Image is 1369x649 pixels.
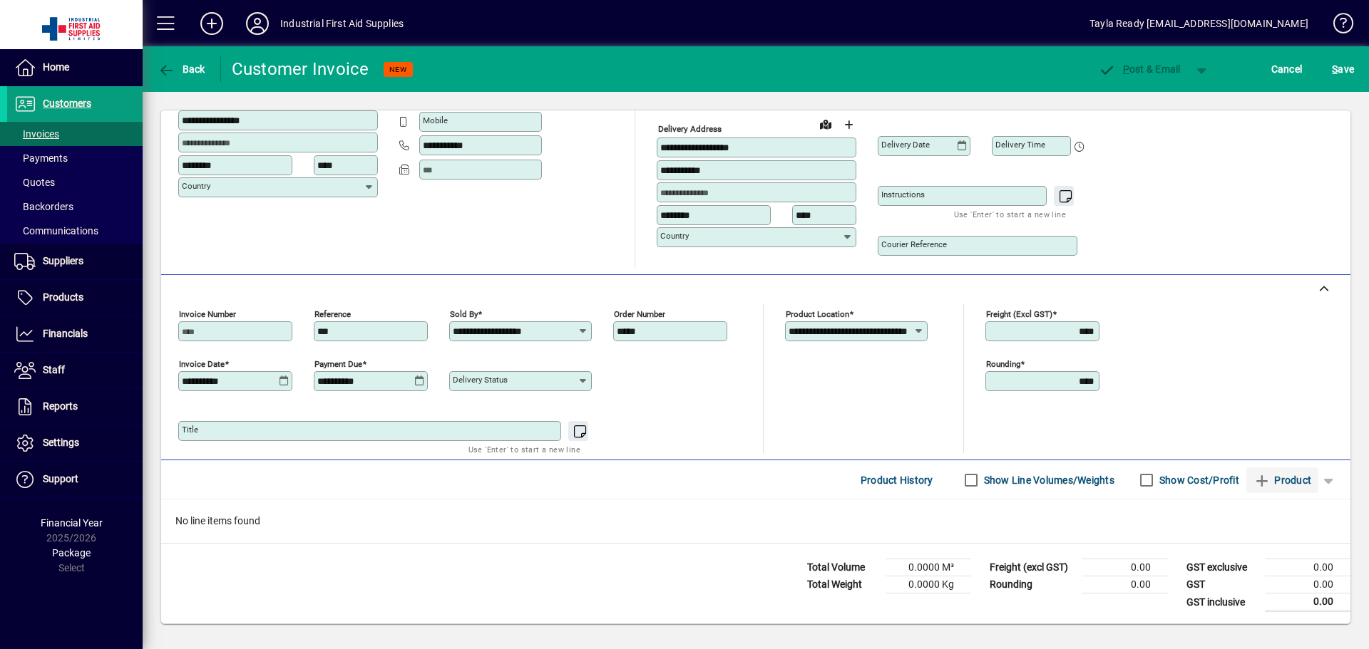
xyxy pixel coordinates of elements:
[161,499,1350,543] div: No line items found
[7,280,143,316] a: Products
[800,576,886,593] td: Total Weight
[41,517,103,529] span: Financial Year
[981,473,1114,487] label: Show Line Volumes/Weights
[423,115,448,125] mat-label: Mobile
[7,462,143,497] a: Support
[43,473,78,484] span: Support
[43,291,83,303] span: Products
[43,61,69,73] span: Home
[800,559,886,576] td: Total Volume
[881,239,947,249] mat-label: Courier Reference
[7,389,143,425] a: Reports
[14,128,59,140] span: Invoices
[7,194,143,219] a: Backorders
[43,98,91,109] span: Customers
[1082,576,1168,593] td: 0.00
[660,231,689,241] mat-label: Country
[986,359,1020,369] mat-label: Rounding
[179,309,236,319] mat-label: Invoice number
[158,63,205,75] span: Back
[189,11,235,36] button: Add
[1265,559,1350,576] td: 0.00
[1328,56,1358,82] button: Save
[986,309,1052,319] mat-label: Freight (excl GST)
[7,122,143,146] a: Invoices
[886,576,971,593] td: 0.0000 Kg
[995,140,1045,150] mat-label: Delivery time
[1332,63,1338,75] span: S
[43,328,88,339] span: Financials
[855,467,939,493] button: Product History
[14,177,55,188] span: Quotes
[614,309,665,319] mat-label: Order number
[154,56,209,82] button: Back
[983,576,1082,593] td: Rounding
[182,181,210,191] mat-label: Country
[1179,593,1265,611] td: GST inclusive
[7,244,143,279] a: Suppliers
[182,425,198,435] mat-label: Title
[14,225,98,237] span: Communications
[1265,593,1350,611] td: 0.00
[881,140,930,150] mat-label: Delivery date
[453,375,508,385] mat-label: Delivery status
[7,146,143,170] a: Payments
[389,65,407,74] span: NEW
[7,170,143,194] a: Quotes
[1323,3,1351,49] a: Knowledge Base
[983,559,1082,576] td: Freight (excl GST)
[314,359,362,369] mat-label: Payment due
[861,469,933,492] span: Product History
[7,219,143,243] a: Communications
[1157,473,1239,487] label: Show Cost/Profit
[1123,63,1129,75] span: P
[1179,559,1265,576] td: GST exclusive
[43,364,65,375] span: Staff
[1089,12,1308,35] div: Tayla Ready [EMAIL_ADDRESS][DOMAIN_NAME]
[1268,56,1306,82] button: Cancel
[143,56,221,82] app-page-header-button: Back
[52,547,91,559] span: Package
[786,309,849,319] mat-label: Product location
[7,353,143,388] a: Staff
[837,113,860,136] button: Choose address
[7,316,143,352] a: Financials
[468,441,580,457] mat-hint: Use 'Enter' to start a new line
[7,425,143,461] a: Settings
[1098,63,1181,75] span: ost & Email
[14,201,73,212] span: Backorders
[232,58,369,81] div: Customer Invoice
[314,309,351,319] mat-label: Reference
[886,559,971,576] td: 0.0000 M³
[43,255,83,266] span: Suppliers
[179,359,225,369] mat-label: Invoice date
[954,206,1066,222] mat-hint: Use 'Enter' to start a new line
[235,11,280,36] button: Profile
[1265,576,1350,593] td: 0.00
[1082,559,1168,576] td: 0.00
[1253,469,1311,492] span: Product
[1179,576,1265,593] td: GST
[14,152,68,164] span: Payments
[7,50,143,85] a: Home
[450,309,478,319] mat-label: Sold by
[1246,467,1318,493] button: Product
[814,113,837,135] a: View on map
[43,437,79,448] span: Settings
[881,189,925,199] mat-label: Instructions
[280,12,404,35] div: Industrial First Aid Supplies
[1091,56,1188,82] button: Post & Email
[43,400,78,412] span: Reports
[1332,58,1354,81] span: ave
[1271,58,1303,81] span: Cancel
